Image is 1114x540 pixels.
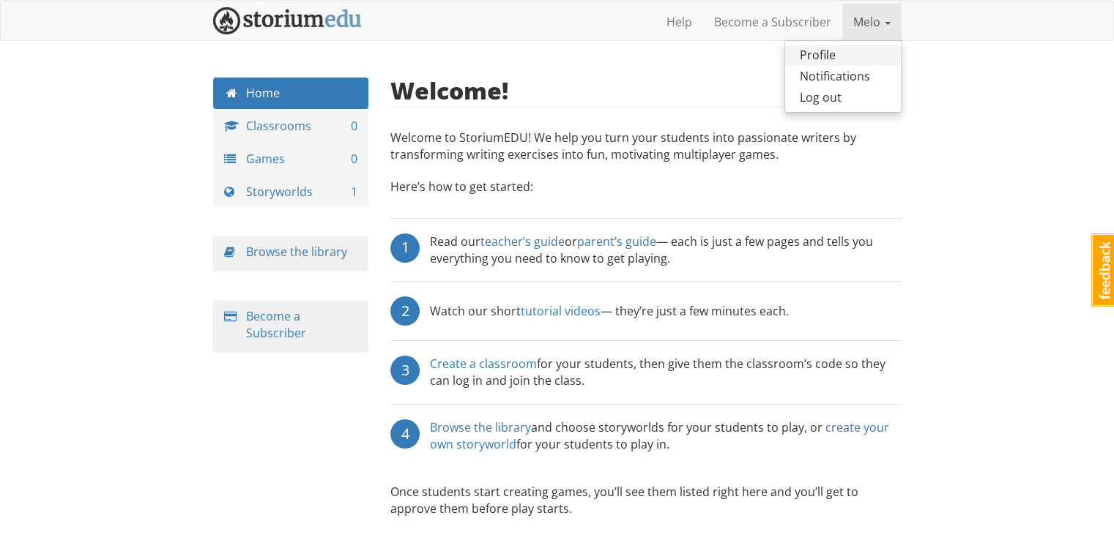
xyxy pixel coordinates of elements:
a: Browse the library [246,244,347,260]
a: Storyworlds 1 [213,176,369,208]
a: Become a Subscriber [246,308,306,341]
h2: Welcome! [390,78,508,103]
a: tutorial videos [521,303,601,319]
p: Here’s how to get started: [390,179,902,210]
a: Create a classroom [430,356,537,372]
a: parent’s guide [577,233,656,250]
a: Log out [785,87,901,108]
a: teacher’s guide [480,233,565,250]
a: Browse the library [430,419,531,435]
div: and choose storyworlds for your students to play, or for your students to play in. [430,419,902,453]
span: 0 [351,118,357,135]
div: 2 [390,296,420,326]
div: for your students, then give them the classroom’s code so they can log in and join the class. [430,356,902,389]
ul: Melo [784,40,902,113]
p: Once students start creating games, you’ll see them listed right here and you’ll get to approve t... [390,484,902,517]
a: Melo [842,4,902,40]
div: 3 [390,356,420,385]
div: 1 [390,233,420,263]
a: Classrooms 0 [213,110,369,142]
a: Home [213,78,369,109]
span: 1 [351,184,357,200]
a: Become a Subscriber [703,4,842,40]
a: create your own storyworld [430,419,889,452]
a: Games 0 [213,143,369,175]
a: Help [656,4,703,40]
a: Profile [785,45,901,66]
a: Notifications [785,66,901,87]
img: StoriumEDU [213,7,362,34]
div: 4 [390,419,420,449]
p: Welcome to StoriumEDU! We help you turn your students into passionate writers by transforming wri... [390,130,902,170]
div: Watch our short — they’re just a few minutes each. [430,296,789,326]
span: 0 [351,151,357,168]
div: Read our or — each is just a few pages and tells you everything you need to know to get playing. [430,233,902,267]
